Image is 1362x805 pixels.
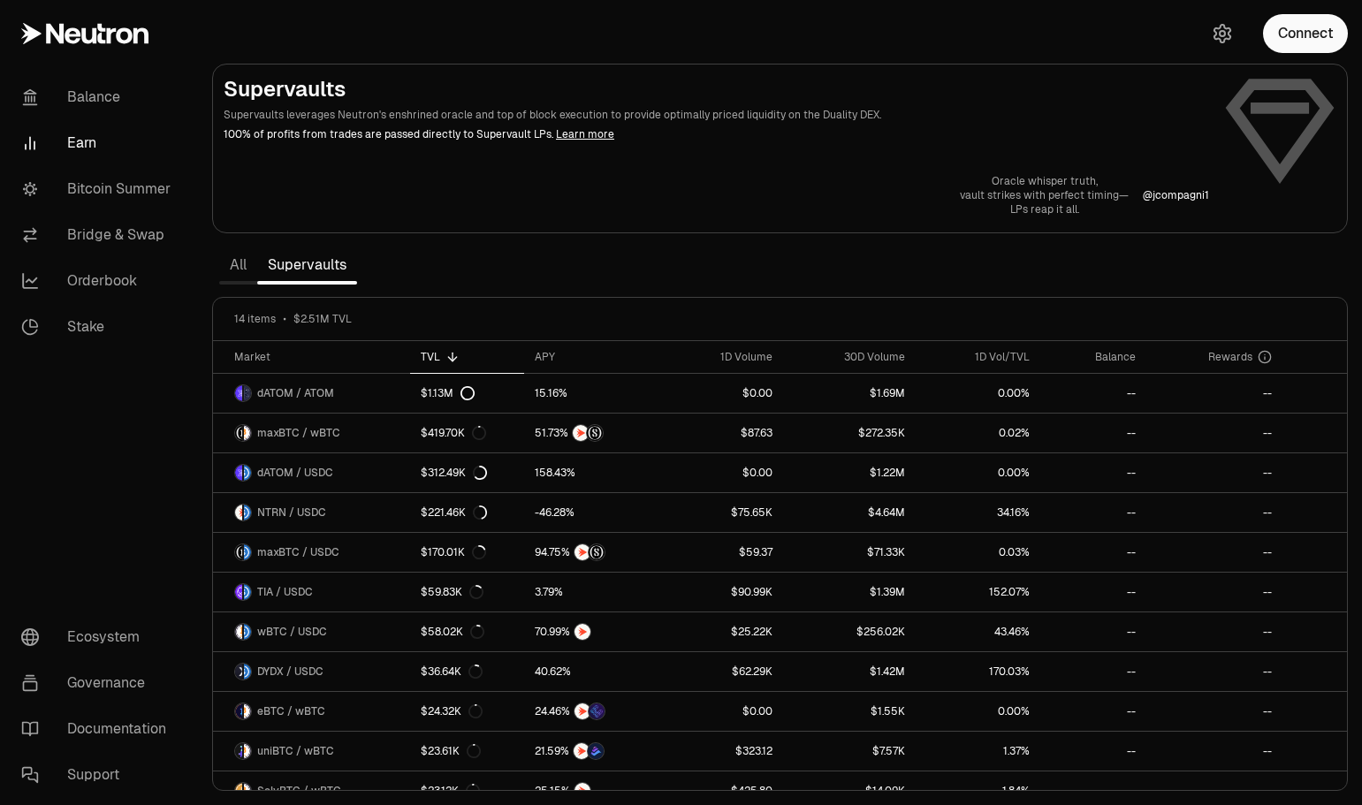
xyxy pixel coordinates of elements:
a: $0.00 [662,692,783,731]
a: DYDX LogoUSDC LogoDYDX / USDC [213,652,410,691]
a: TIA LogoUSDC LogoTIA / USDC [213,573,410,611]
img: Structured Points [589,544,605,560]
a: $1.69M [783,374,916,413]
a: -- [1040,732,1146,771]
img: USDC Logo [244,465,251,481]
a: $312.49K [410,453,524,492]
a: -- [1146,453,1282,492]
a: Supervaults [257,247,357,283]
a: $0.00 [662,374,783,413]
span: maxBTC / wBTC [257,426,340,440]
a: -- [1040,493,1146,532]
img: SolvBTC Logo [235,783,242,799]
span: 14 items [234,312,276,326]
div: $36.64K [421,665,483,679]
p: Oracle whisper truth, [960,174,1129,188]
img: wBTC Logo [244,425,251,441]
a: wBTC LogoUSDC LogowBTC / USDC [213,612,410,651]
img: wBTC Logo [235,624,242,640]
button: NTRNBedrock Diamonds [535,742,651,760]
a: -- [1040,374,1146,413]
img: NTRN Logo [235,505,242,520]
a: NTRN [524,612,661,651]
a: -- [1146,732,1282,771]
img: USDC Logo [244,544,251,560]
a: -- [1146,493,1282,532]
img: maxBTC Logo [235,544,242,560]
a: Oracle whisper truth,vault strikes with perfect timing—LPs reap it all. [960,174,1129,216]
a: NTRN LogoUSDC LogoNTRN / USDC [213,493,410,532]
img: TIA Logo [235,584,242,600]
a: All [219,247,257,283]
a: $58.02K [410,612,524,651]
a: -- [1040,652,1146,691]
a: Balance [7,74,191,120]
a: dATOM LogoUSDC LogodATOM / USDC [213,453,410,492]
a: NTRNEtherFi Points [524,692,661,731]
a: $59.37 [662,533,783,572]
img: NTRN [573,425,589,441]
a: $59.83K [410,573,524,611]
a: Orderbook [7,258,191,304]
button: Connect [1263,14,1348,53]
span: SolvBTC / wBTC [257,784,341,798]
span: TIA / USDC [257,585,313,599]
img: uniBTC Logo [235,743,242,759]
div: $312.49K [421,466,487,480]
div: TVL [421,350,514,364]
a: NTRNStructured Points [524,414,661,452]
p: 100% of profits from trades are passed directly to Supervault LPs. [224,126,1209,142]
a: $1.13M [410,374,524,413]
div: 1D Volume [673,350,772,364]
a: Ecosystem [7,614,191,660]
a: maxBTC LogoUSDC LogomaxBTC / USDC [213,533,410,572]
div: $24.32K [421,704,483,718]
a: $25.22K [662,612,783,651]
button: NTRNEtherFi Points [535,702,651,720]
a: $1.55K [783,692,916,731]
button: NTRN [535,782,651,800]
a: $23.61K [410,732,524,771]
span: uniBTC / wBTC [257,744,334,758]
a: -- [1146,652,1282,691]
a: $256.02K [783,612,916,651]
span: DYDX / USDC [257,665,323,679]
a: $71.33K [783,533,916,572]
a: 0.03% [916,533,1040,572]
img: maxBTC Logo [235,425,242,441]
a: dATOM LogoATOM LogodATOM / ATOM [213,374,410,413]
a: maxBTC LogowBTC LogomaxBTC / wBTC [213,414,410,452]
a: Support [7,752,191,798]
h2: Supervaults [224,75,1209,103]
img: NTRN [574,624,590,640]
a: $1.22M [783,453,916,492]
span: dATOM / USDC [257,466,333,480]
div: $23.61K [421,744,481,758]
button: NTRN [535,623,651,641]
div: $23.12K [421,784,480,798]
a: $90.99K [662,573,783,611]
a: -- [1146,573,1282,611]
img: wBTC Logo [244,743,251,759]
a: -- [1040,692,1146,731]
p: Supervaults leverages Neutron's enshrined oracle and top of block execution to provide optimally ... [224,107,1209,123]
a: -- [1146,533,1282,572]
a: Learn more [556,127,614,141]
img: EtherFi Points [589,703,605,719]
a: -- [1040,612,1146,651]
a: $7.57K [783,732,916,771]
a: -- [1040,453,1146,492]
a: @jcompagni1 [1143,188,1209,202]
div: Market [234,350,399,364]
a: 0.00% [916,374,1040,413]
a: $419.70K [410,414,524,452]
p: @ jcompagni1 [1143,188,1209,202]
a: Documentation [7,706,191,752]
a: -- [1040,573,1146,611]
a: -- [1146,414,1282,452]
img: NTRN [574,783,590,799]
img: dATOM Logo [235,385,242,401]
p: LPs reap it all. [960,202,1129,216]
div: APY [535,350,651,364]
div: $221.46K [421,505,487,520]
